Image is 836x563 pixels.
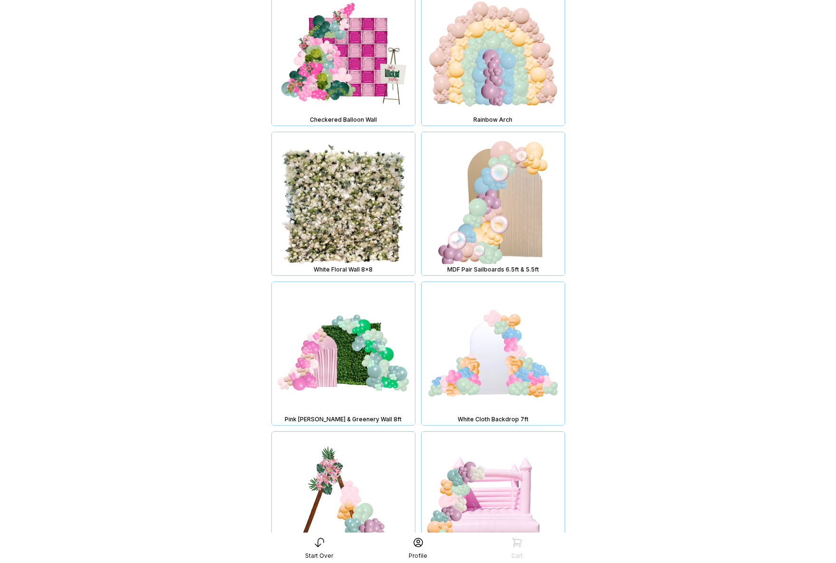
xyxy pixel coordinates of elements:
div: Rainbow Arch [423,116,563,124]
div: Cart [511,552,523,560]
div: Profile [409,552,427,560]
img: Pink Chiara & Greenery Wall 8ft [272,282,415,425]
div: Pink [PERSON_NAME] & Greenery Wall 8ft [274,416,413,423]
img: MDF Pair Sailboards 6.5ft & 5.5ft [422,132,565,275]
img: White Cloth Backdrop 7ft [422,282,565,425]
div: Start Over [305,552,333,560]
div: Checkered Balloon Wall [274,116,413,124]
div: White Cloth Backdrop 7ft [423,416,563,423]
div: White Floral Wall 8x8 [274,266,413,273]
img: White Floral Wall 8x8 [272,132,415,275]
div: MDF Pair Sailboards 6.5ft & 5.5ft [423,266,563,273]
